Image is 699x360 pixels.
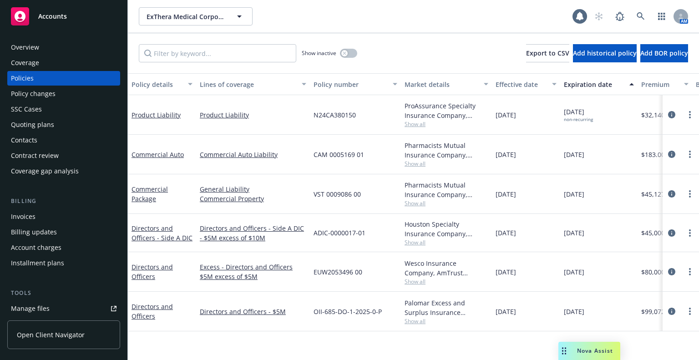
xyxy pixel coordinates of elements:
div: Drag to move [558,342,570,360]
a: more [684,109,695,120]
a: Directors and Officers [132,263,173,281]
a: Coverage gap analysis [7,164,120,178]
span: EUW2053496 00 [314,267,362,277]
button: Policy number [310,73,401,95]
a: more [684,228,695,238]
button: Add historical policy [573,44,637,62]
div: Lines of coverage [200,80,296,89]
a: Directors and Officers - Side A DIC [132,224,192,242]
div: ProAssurance Specialty Insurance Company, Medmarc [405,101,488,120]
div: Pharmacists Mutual Insurance Company, Pharmacists Mutual Insurance Company [405,141,488,160]
a: Coverage [7,56,120,70]
button: Lines of coverage [196,73,310,95]
a: circleInformation [666,109,677,120]
span: ExThera Medical Corporation [147,12,225,21]
span: [DATE] [564,267,584,277]
a: Policies [7,71,120,86]
span: [DATE] [496,267,516,277]
span: [DATE] [496,150,516,159]
button: Export to CSV [526,44,569,62]
a: General Liability [200,184,306,194]
span: ADIC-0000017-01 [314,228,365,238]
div: Manage files [11,301,50,316]
div: Premium [641,80,679,89]
a: more [684,149,695,160]
span: Show all [405,278,488,285]
span: [DATE] [496,307,516,316]
div: Policy changes [11,86,56,101]
div: Account charges [11,240,61,255]
span: [DATE] [496,110,516,120]
span: $45,127.00 [641,189,674,199]
span: Open Client Navigator [17,330,85,340]
div: Overview [11,40,39,55]
a: circleInformation [666,228,677,238]
span: Add historical policy [573,49,637,57]
span: $183.00 [641,150,665,159]
div: SSC Cases [11,102,42,117]
a: more [684,266,695,277]
a: Product Liability [132,111,181,119]
a: Account charges [7,240,120,255]
a: Report a Bug [611,7,629,25]
span: Export to CSV [526,49,569,57]
div: Billing updates [11,225,57,239]
div: Tools [7,289,120,298]
button: Policy details [128,73,196,95]
a: Switch app [653,7,671,25]
span: [DATE] [564,307,584,316]
span: [DATE] [496,189,516,199]
button: Add BOR policy [640,44,688,62]
span: Show all [405,120,488,128]
a: circleInformation [666,149,677,160]
span: VST 0009086 00 [314,189,361,199]
div: non-recurring [564,117,593,122]
div: Coverage [11,56,39,70]
div: Pharmacists Mutual Insurance Company, Pharmacists Mutual Insurance Company [405,180,488,199]
div: Policy details [132,80,182,89]
button: Nova Assist [558,342,620,360]
a: Search [632,7,650,25]
a: Directors and Officers [132,302,173,320]
button: Expiration date [560,73,638,95]
span: CAM 0005169 01 [314,150,364,159]
a: more [684,188,695,199]
span: N24CA380150 [314,110,356,120]
a: Manage files [7,301,120,316]
span: Show inactive [302,49,336,57]
a: circleInformation [666,266,677,277]
div: Expiration date [564,80,624,89]
div: Wesco Insurance Company, AmTrust Financial Services, RT Specialty Insurance Services, LLC (RSG Sp... [405,259,488,278]
div: Palomar Excess and Surplus Insurance Company, Palomar, RT Specialty Insurance Services, LLC (RSG ... [405,298,488,317]
span: $80,000.00 [641,267,674,277]
span: $99,072.00 [641,307,674,316]
span: OII-685-DO-1-2025-0-P [314,307,382,316]
a: Policy changes [7,86,120,101]
a: Excess - Directors and Officers $5M excess of $5M [200,262,306,281]
a: Directors and Officers - Side A DIC - $5M excess of $10M [200,223,306,243]
span: [DATE] [564,107,593,122]
a: Directors and Officers - $5M [200,307,306,316]
div: Coverage gap analysis [11,164,79,178]
span: $45,000.00 [641,228,674,238]
span: Nova Assist [577,347,613,355]
span: [DATE] [564,150,584,159]
div: Invoices [11,209,35,224]
button: Premium [638,73,692,95]
button: Effective date [492,73,560,95]
a: Commercial Property [200,194,306,203]
span: Show all [405,160,488,167]
a: Product Liability [200,110,306,120]
div: Effective date [496,80,547,89]
div: Contract review [11,148,59,163]
a: Installment plans [7,256,120,270]
a: Commercial Auto [132,150,184,159]
div: Contacts [11,133,37,147]
div: Houston Specialty Insurance Company, Houston Specialty Insurance Company, RT Specialty Insurance ... [405,219,488,238]
a: Quoting plans [7,117,120,132]
div: Market details [405,80,478,89]
a: Accounts [7,4,120,29]
a: SSC Cases [7,102,120,117]
span: [DATE] [564,189,584,199]
a: Start snowing [590,7,608,25]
